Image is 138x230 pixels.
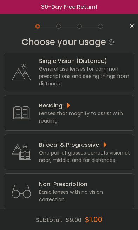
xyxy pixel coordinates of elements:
div: Lenses that magnify to assist with reading. [39,110,131,125]
div: General use lenses for common prescriptions and seeing things from distance. [39,65,131,87]
div: Single Vision (Distance) [39,57,131,65]
div: Reading [39,101,131,110]
div: $1.00 [85,209,103,230]
div: Choose your usage [22,35,106,49]
div: Non-Prescription [39,180,131,189]
span: × [129,21,134,32]
a: × [124,21,134,32]
div: Bifocal & Progressive [39,140,131,149]
div: Basic lenses with no vision correction. [39,189,131,203]
div: One pair of glasses corrects vision at near, middle, and far distances. [39,149,131,164]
